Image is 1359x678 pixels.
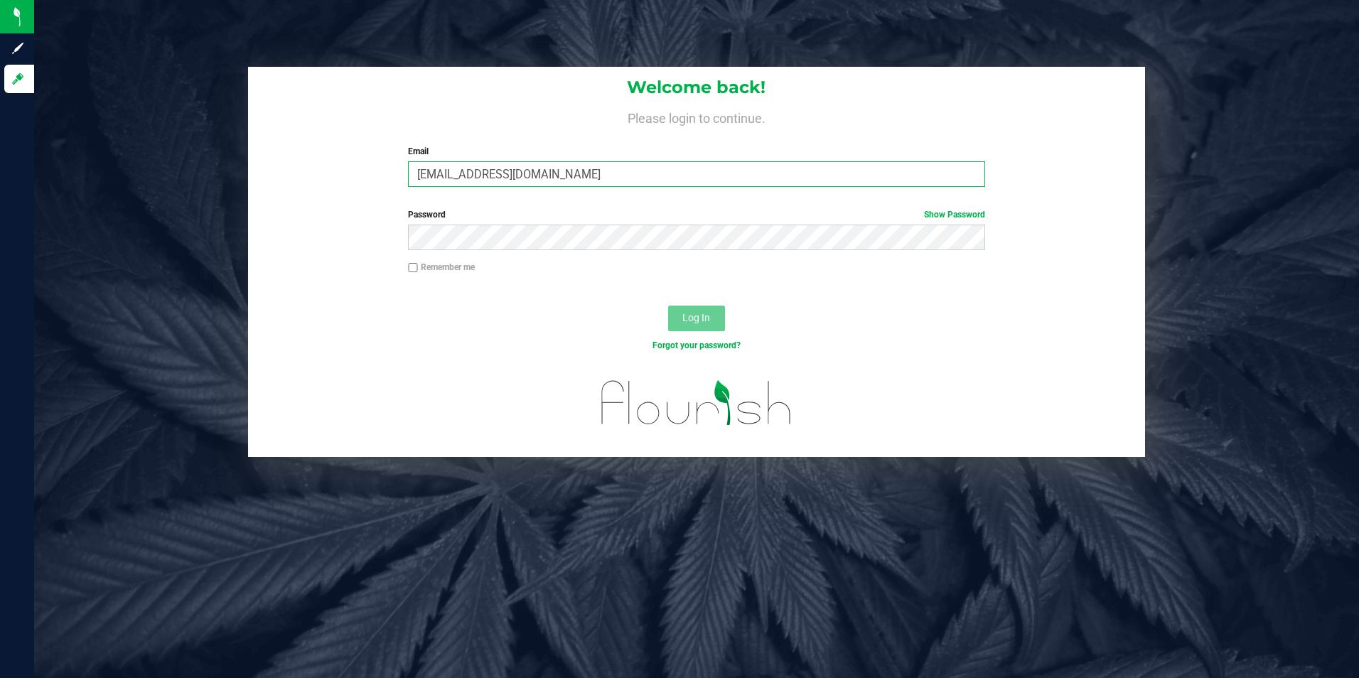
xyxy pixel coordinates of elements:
[408,263,418,273] input: Remember me
[924,210,985,220] a: Show Password
[408,261,475,274] label: Remember me
[248,108,1146,125] h4: Please login to continue.
[408,210,446,220] span: Password
[652,340,741,350] a: Forgot your password?
[668,306,725,331] button: Log In
[682,312,710,323] span: Log In
[11,72,25,86] inline-svg: Log in
[11,41,25,55] inline-svg: Sign up
[248,78,1146,97] h1: Welcome back!
[408,145,985,158] label: Email
[584,367,809,439] img: flourish_logo.svg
